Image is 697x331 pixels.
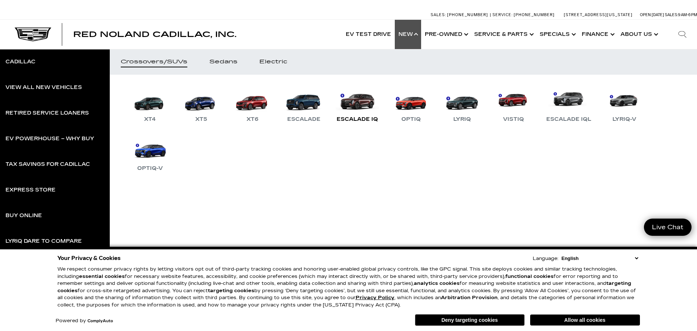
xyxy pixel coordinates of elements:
strong: targeting cookies [208,288,254,294]
div: Search [668,20,697,49]
div: Retired Service Loaners [5,111,89,116]
a: XT5 [179,86,223,124]
strong: essential cookies [79,274,125,279]
a: XT6 [231,86,274,124]
div: XT5 [192,115,211,124]
a: [STREET_ADDRESS][US_STATE] [564,12,633,17]
img: Cadillac Dark Logo with Cadillac White Text [15,27,51,41]
span: [PHONE_NUMBER] [447,12,488,17]
span: Service: [492,12,513,17]
a: OPTIQ [389,86,433,124]
span: [PHONE_NUMBER] [514,12,555,17]
div: OPTIQ-V [134,164,166,173]
div: XT4 [140,115,160,124]
span: Sales: [665,12,678,17]
span: Live Chat [648,223,687,231]
a: Electric [248,49,298,75]
a: EV Test Drive [342,20,395,49]
div: Electric [259,59,287,64]
div: OPTIQ [398,115,424,124]
div: View All New Vehicles [5,85,82,90]
a: XT4 [128,86,172,124]
div: EV Powerhouse – Why Buy [5,136,94,141]
a: Escalade [282,86,326,124]
div: Language: [533,256,558,261]
a: Escalade IQ [333,86,382,124]
u: Privacy Policy [356,295,394,301]
div: LYRIQ-V [609,115,640,124]
strong: Arbitration Provision [441,295,498,301]
a: OPTIQ-V [128,135,172,173]
a: Specials [536,20,578,49]
a: Finance [578,20,617,49]
div: Escalade IQL [543,115,595,124]
div: Escalade [284,115,324,124]
strong: analytics cookies [414,280,460,286]
a: New [395,20,421,49]
span: Your Privacy & Cookies [57,253,121,263]
span: Sales: [431,12,446,17]
a: Sales: [PHONE_NUMBER] [431,13,490,17]
div: Crossovers/SUVs [121,59,187,64]
div: Sedans [209,59,237,64]
a: LYRIQ [440,86,484,124]
div: XT6 [243,115,262,124]
strong: functional cookies [505,274,554,279]
div: Tax Savings for Cadillac [5,162,90,167]
a: Pre-Owned [421,20,471,49]
a: Red Noland Cadillac, Inc. [73,31,236,38]
a: About Us [617,20,660,49]
div: LYRIQ [450,115,475,124]
select: Language Select [560,255,640,262]
div: Buy Online [5,213,42,218]
div: Cadillac [5,59,35,64]
div: VISTIQ [499,115,528,124]
div: Escalade IQ [333,115,382,124]
span: 9 AM-6 PM [678,12,697,17]
div: LYRIQ Dare to Compare [5,239,82,244]
div: Powered by [56,319,113,323]
a: ComplyAuto [87,319,113,323]
button: Allow all cookies [530,315,640,326]
span: Red Noland Cadillac, Inc. [73,30,236,39]
a: VISTIQ [491,86,535,124]
a: Service: [PHONE_NUMBER] [490,13,557,17]
p: We respect consumer privacy rights by letting visitors opt out of third-party tracking cookies an... [57,266,640,309]
a: Live Chat [644,219,692,236]
span: Open [DATE] [640,12,664,17]
a: Service & Parts [471,20,536,49]
div: Express Store [5,187,56,193]
button: Deny targeting cookies [415,314,525,326]
a: Crossovers/SUVs [110,49,198,75]
a: LYRIQ-V [602,86,646,124]
strong: targeting cookies [57,280,631,294]
a: Escalade IQL [543,86,595,124]
a: Sedans [198,49,248,75]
